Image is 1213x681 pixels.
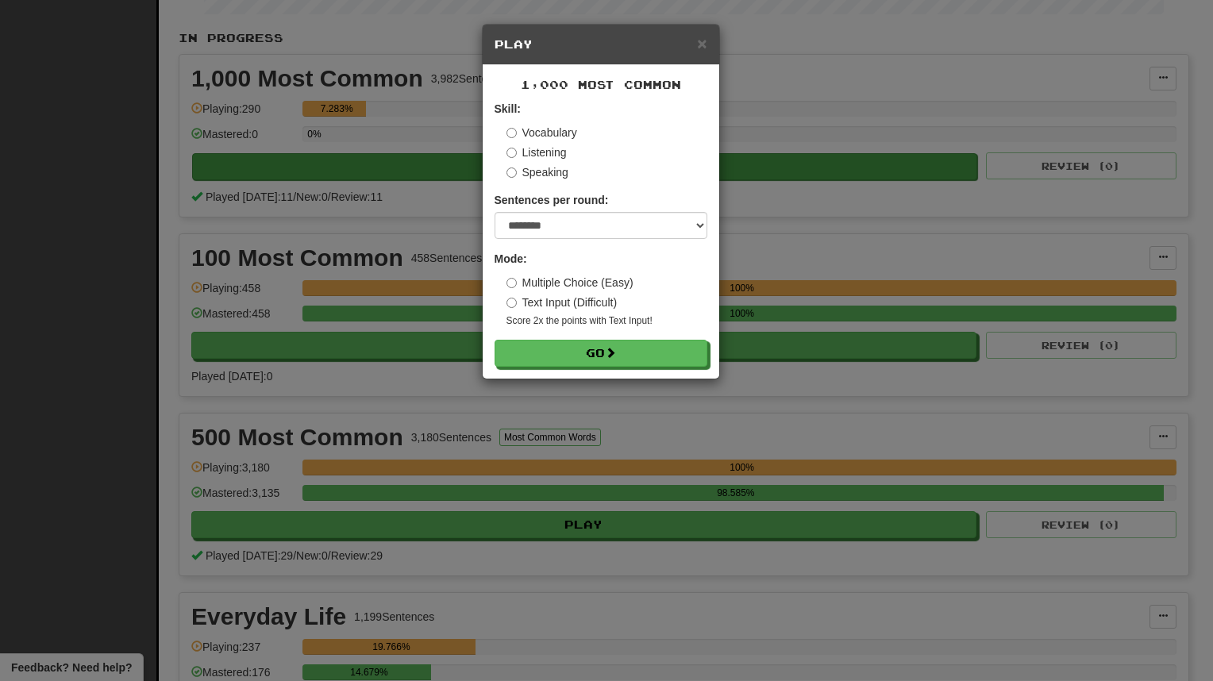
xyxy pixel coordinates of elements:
[506,148,517,158] input: Listening
[697,35,707,52] button: Close
[506,294,618,310] label: Text Input (Difficult)
[506,144,567,160] label: Listening
[506,164,568,180] label: Speaking
[506,128,517,138] input: Vocabulary
[506,125,577,140] label: Vocabulary
[495,252,527,265] strong: Mode:
[495,340,707,367] button: Go
[521,78,681,91] span: 1,000 Most Common
[506,314,707,328] small: Score 2x the points with Text Input !
[697,34,707,52] span: ×
[495,37,707,52] h5: Play
[506,275,633,290] label: Multiple Choice (Easy)
[506,278,517,288] input: Multiple Choice (Easy)
[506,298,517,308] input: Text Input (Difficult)
[495,192,609,208] label: Sentences per round:
[506,167,517,178] input: Speaking
[495,102,521,115] strong: Skill:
